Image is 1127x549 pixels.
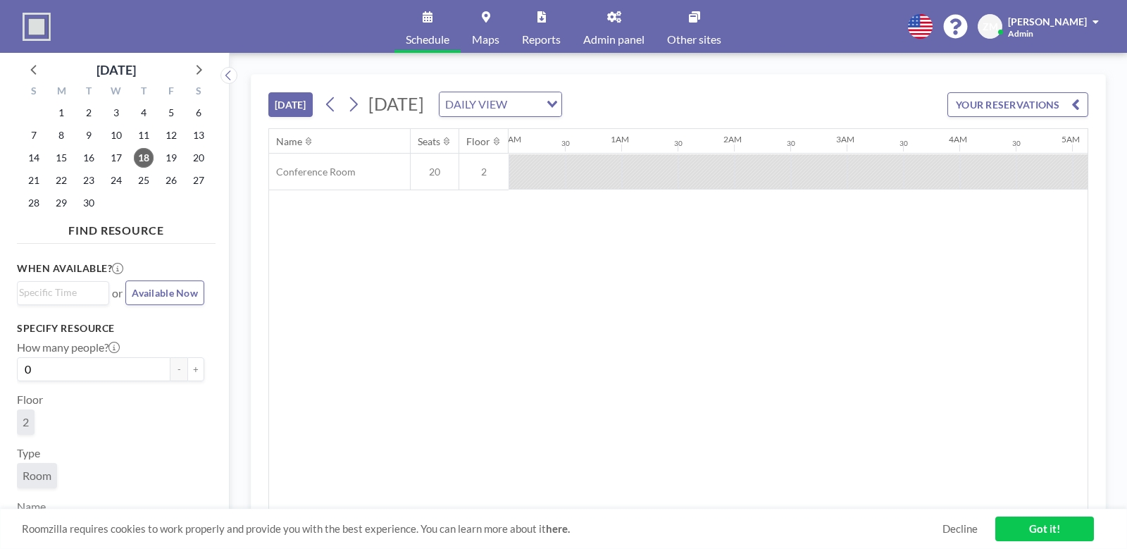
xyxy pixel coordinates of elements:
[440,92,561,116] div: Search for option
[51,103,71,123] span: Monday, September 1, 2025
[79,193,99,213] span: Tuesday, September 30, 2025
[51,148,71,168] span: Monday, September 15, 2025
[125,280,204,305] button: Available Now
[22,522,942,536] span: Roomzilla requires cookies to work properly and provide you with the best experience. You can lea...
[18,282,108,303] div: Search for option
[189,148,208,168] span: Saturday, September 20, 2025
[368,93,424,114] span: [DATE]
[106,171,126,190] span: Wednesday, September 24, 2025
[23,13,51,41] img: organization-logo
[459,166,509,178] span: 2
[787,139,795,148] div: 30
[23,469,51,483] span: Room
[134,103,154,123] span: Thursday, September 4, 2025
[75,83,103,101] div: T
[511,95,538,113] input: Search for option
[411,166,459,178] span: 20
[96,60,136,80] div: [DATE]
[723,134,742,144] div: 2AM
[1008,28,1033,39] span: Admin
[276,135,302,148] div: Name
[161,125,181,145] span: Friday, September 12, 2025
[546,522,570,535] a: here.
[24,193,44,213] span: Sunday, September 28, 2025
[17,393,43,407] label: Floor
[1061,134,1080,144] div: 5AM
[561,139,570,148] div: 30
[583,34,645,45] span: Admin panel
[79,125,99,145] span: Tuesday, September 9, 2025
[949,134,967,144] div: 4AM
[51,171,71,190] span: Monday, September 22, 2025
[17,500,46,514] label: Name
[268,92,313,117] button: [DATE]
[106,103,126,123] span: Wednesday, September 3, 2025
[51,125,71,145] span: Monday, September 8, 2025
[17,446,40,460] label: Type
[134,171,154,190] span: Thursday, September 25, 2025
[134,125,154,145] span: Thursday, September 11, 2025
[983,20,998,33] span: ZM
[134,148,154,168] span: Thursday, September 18, 2025
[189,125,208,145] span: Saturday, September 13, 2025
[17,340,120,354] label: How many people?
[79,103,99,123] span: Tuesday, September 2, 2025
[472,34,499,45] span: Maps
[161,148,181,168] span: Friday, September 19, 2025
[24,171,44,190] span: Sunday, September 21, 2025
[611,134,629,144] div: 1AM
[836,134,854,144] div: 3AM
[189,103,208,123] span: Saturday, September 6, 2025
[106,148,126,168] span: Wednesday, September 17, 2025
[23,415,29,429] span: 2
[79,148,99,168] span: Tuesday, September 16, 2025
[24,148,44,168] span: Sunday, September 14, 2025
[17,322,204,335] h3: Specify resource
[157,83,185,101] div: F
[522,34,561,45] span: Reports
[498,134,521,144] div: 12AM
[130,83,157,101] div: T
[674,139,683,148] div: 30
[1008,16,1087,27] span: [PERSON_NAME]
[17,218,216,238] h4: FIND RESOURCE
[466,135,490,148] div: Floor
[406,34,449,45] span: Schedule
[103,83,130,101] div: W
[187,357,204,381] button: +
[942,522,978,536] a: Decline
[20,83,48,101] div: S
[161,171,181,190] span: Friday, September 26, 2025
[106,125,126,145] span: Wednesday, September 10, 2025
[51,193,71,213] span: Monday, September 29, 2025
[667,34,721,45] span: Other sites
[132,287,198,299] span: Available Now
[995,517,1094,541] a: Got it!
[418,135,440,148] div: Seats
[947,92,1088,117] button: YOUR RESERVATIONS
[1012,139,1021,148] div: 30
[442,95,510,113] span: DAILY VIEW
[269,166,356,178] span: Conference Room
[185,83,212,101] div: S
[170,357,187,381] button: -
[19,285,101,300] input: Search for option
[161,103,181,123] span: Friday, September 5, 2025
[112,286,123,300] span: or
[24,125,44,145] span: Sunday, September 7, 2025
[48,83,75,101] div: M
[189,171,208,190] span: Saturday, September 27, 2025
[79,171,99,190] span: Tuesday, September 23, 2025
[899,139,908,148] div: 30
